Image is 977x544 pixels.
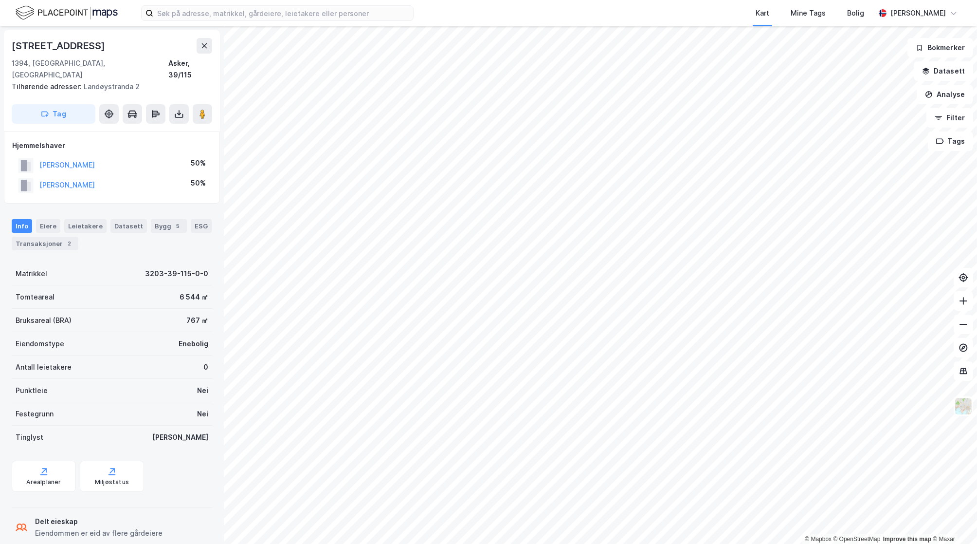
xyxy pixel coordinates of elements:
div: 1394, [GEOGRAPHIC_DATA], [GEOGRAPHIC_DATA] [12,57,168,81]
div: 5 [173,221,183,231]
div: Nei [197,385,208,396]
button: Tags [928,131,973,151]
div: Eiendommen er eid av flere gårdeiere [35,527,163,539]
div: 6 544 ㎡ [180,291,208,303]
div: 3203-39-115-0-0 [145,268,208,280]
div: Antall leietakere [16,361,72,373]
input: Søk på adresse, matrikkel, gårdeiere, leietakere eller personer [153,6,413,20]
a: Improve this map [883,536,931,543]
div: ESG [191,219,212,233]
div: Kart [756,7,769,19]
div: [PERSON_NAME] [890,7,946,19]
div: Arealplaner [26,478,61,486]
img: Z [954,397,973,415]
div: Tinglyst [16,431,43,443]
div: Asker, 39/115 [168,57,212,81]
div: Landøystranda 2 [12,81,204,93]
div: Mine Tags [791,7,826,19]
button: Filter [926,108,973,128]
div: Info [12,219,32,233]
div: Hjemmelshaver [12,140,212,151]
div: Miljøstatus [95,478,129,486]
div: Nei [197,408,208,420]
button: Tag [12,104,95,124]
div: Kontrollprogram for chat [928,497,977,544]
div: 50% [191,157,206,169]
div: [STREET_ADDRESS] [12,38,107,54]
div: 0 [203,361,208,373]
div: Eiendomstype [16,338,64,350]
button: Analyse [917,85,973,104]
a: Mapbox [805,536,832,543]
div: Bolig [847,7,864,19]
div: Delt eieskap [35,516,163,527]
div: Enebolig [179,338,208,350]
div: Datasett [110,219,147,233]
span: Tilhørende adresser: [12,82,84,91]
button: Bokmerker [907,38,973,57]
div: Matrikkel [16,268,47,280]
div: Bygg [151,219,187,233]
div: Festegrunn [16,408,54,420]
div: 2 [65,239,74,248]
div: Leietakere [64,219,107,233]
div: Eiere [36,219,60,233]
iframe: Chat Widget [928,497,977,544]
div: 767 ㎡ [186,315,208,326]
button: Datasett [914,61,973,81]
a: OpenStreetMap [833,536,881,543]
div: Tomteareal [16,291,54,303]
div: Bruksareal (BRA) [16,315,72,326]
div: 50% [191,177,206,189]
div: Transaksjoner [12,237,78,250]
div: [PERSON_NAME] [152,431,208,443]
div: Punktleie [16,385,48,396]
img: logo.f888ab2527a4732fd821a326f86c7f29.svg [16,4,118,21]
